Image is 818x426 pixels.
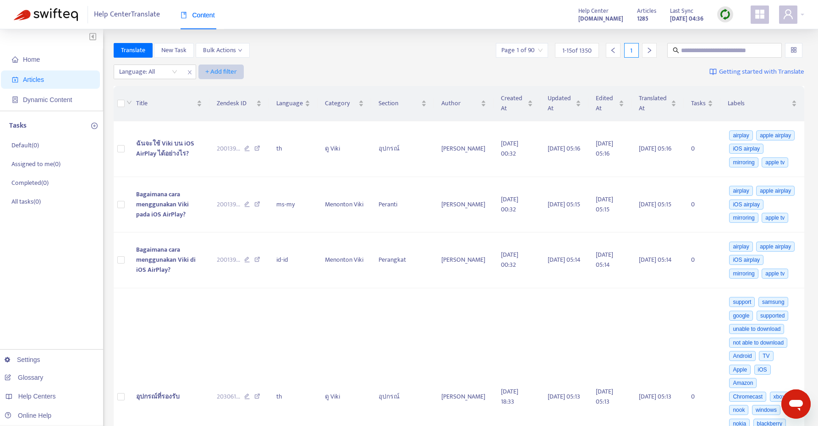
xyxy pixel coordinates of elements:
[729,144,763,154] span: iOS airplay
[5,412,51,419] a: Online Help
[501,249,518,270] span: [DATE] 00:32
[441,98,479,108] span: Author
[548,143,580,154] span: [DATE] 05:16
[637,14,648,24] strong: 1285
[181,12,187,18] span: book
[434,86,494,121] th: Author
[154,43,194,58] button: New Task
[121,45,145,55] span: Translate
[631,86,684,121] th: Translated At
[673,47,679,54] span: search
[639,391,671,402] span: [DATE] 05:13
[12,56,18,63] span: home
[729,324,784,334] span: unable to download
[217,98,254,108] span: Zendesk ID
[728,98,790,108] span: Labels
[729,130,752,140] span: airplay
[12,76,18,83] span: account-book
[198,65,244,79] button: + Add filter
[756,242,795,252] span: apple airplay
[562,46,592,55] span: 1 - 15 of 1350
[719,9,731,20] img: sync.dc5367851b00ba804db3.png
[203,45,242,55] span: Bulk Actions
[325,98,357,108] span: Category
[729,392,766,402] span: Chromecast
[684,121,720,177] td: 0
[136,189,189,220] span: Bagaimana cara menggunakan Viki pada iOS AirPlay?
[756,130,795,140] span: apple airplay
[596,93,617,113] span: Edited At
[501,386,518,407] span: [DATE] 18:33
[161,45,187,55] span: New Task
[783,9,794,20] span: user
[23,56,40,63] span: Home
[205,66,237,77] span: + Add filter
[762,213,788,223] span: apple tv
[181,11,215,19] span: Content
[729,186,752,196] span: airplay
[184,67,196,78] span: close
[371,121,434,177] td: อุปกรณ์
[501,138,518,159] span: [DATE] 00:32
[729,255,763,265] span: iOS airplay
[624,43,639,58] div: 1
[11,197,41,206] p: All tasks ( 0 )
[136,391,180,402] span: อุปกรณ์ที่รองรับ
[548,391,580,402] span: [DATE] 05:13
[371,232,434,288] td: Perangkat
[126,100,132,105] span: down
[670,14,703,24] strong: [DATE] 04:36
[639,199,671,210] span: [DATE] 05:15
[637,6,656,16] span: Articles
[217,200,240,210] span: 200139 ...
[318,121,371,177] td: ดู Viki
[691,98,706,108] span: Tasks
[758,297,788,307] span: samsung
[729,338,787,348] span: not able to download
[12,97,18,103] span: container
[5,374,43,381] a: Glossary
[209,86,269,121] th: Zendesk ID
[91,123,98,129] span: plus-circle
[639,93,669,113] span: Translated At
[269,232,318,288] td: id-id
[501,194,518,215] span: [DATE] 00:32
[434,177,494,233] td: [PERSON_NAME]
[5,356,40,363] a: Settings
[770,392,789,402] span: xbox
[434,232,494,288] td: [PERSON_NAME]
[729,365,751,375] span: Apple
[684,86,720,121] th: Tasks
[578,6,609,16] span: Help Center
[94,6,160,23] span: Help Center Translate
[548,93,574,113] span: Updated At
[196,43,250,58] button: Bulk Actionsdown
[540,86,588,121] th: Updated At
[379,98,419,108] span: Section
[709,68,717,75] img: image-link
[217,255,240,265] span: 200139 ...
[269,121,318,177] td: th
[14,8,78,21] img: Swifteq
[684,232,720,288] td: 0
[752,405,780,415] span: windows
[754,9,765,20] span: appstore
[318,232,371,288] td: Menonton Viki
[23,96,72,103] span: Dynamic Content
[11,140,39,150] p: Default ( 0 )
[754,365,771,375] span: iOS
[588,86,631,121] th: Edited At
[23,76,44,83] span: Articles
[729,200,763,210] span: iOS airplay
[720,86,804,121] th: Labels
[494,86,540,121] th: Created At
[501,93,526,113] span: Created At
[781,389,811,419] iframe: Button to launch messaging window
[610,47,616,54] span: left
[9,120,27,131] p: Tasks
[114,43,153,58] button: Translate
[596,194,613,215] span: [DATE] 05:15
[729,213,758,223] span: mirroring
[217,392,240,402] span: 203061 ...
[729,351,755,361] span: Android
